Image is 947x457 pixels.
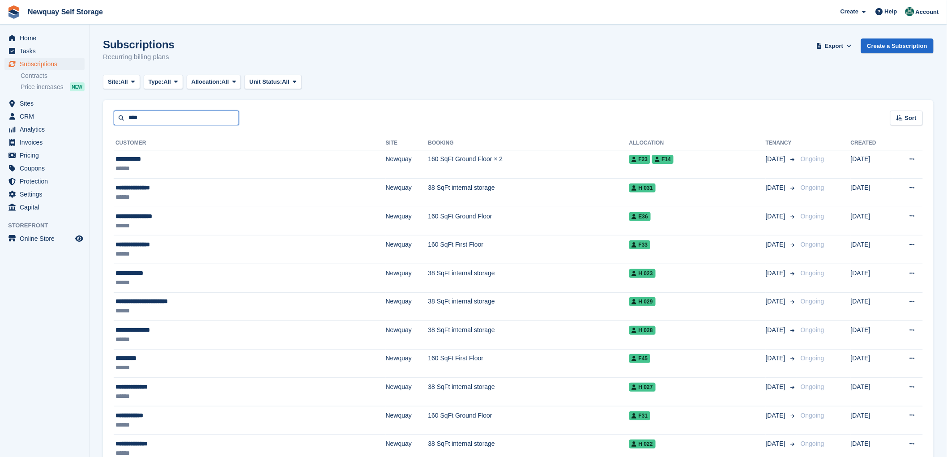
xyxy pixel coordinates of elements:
[652,155,674,164] span: F14
[428,292,629,321] td: 38 SqFt internal storage
[20,110,73,123] span: CRM
[24,4,107,19] a: Newquay Self Storage
[20,175,73,188] span: Protection
[386,136,428,150] th: Site
[20,188,73,201] span: Settings
[386,235,428,264] td: Newquay
[20,123,73,136] span: Analytics
[801,184,824,191] span: Ongoing
[428,264,629,292] td: 38 SqFt internal storage
[766,354,787,363] span: [DATE]
[851,292,892,321] td: [DATE]
[851,179,892,207] td: [DATE]
[815,38,854,53] button: Export
[108,77,120,86] span: Site:
[386,179,428,207] td: Newquay
[282,77,290,86] span: All
[192,77,222,86] span: Allocation:
[20,32,73,44] span: Home
[801,440,824,447] span: Ongoing
[428,378,629,406] td: 38 SqFt internal storage
[766,136,797,150] th: Tenancy
[74,233,85,244] a: Preview store
[629,383,656,392] span: H 027
[851,321,892,350] td: [DATE]
[801,241,824,248] span: Ongoing
[801,298,824,305] span: Ongoing
[163,77,171,86] span: All
[21,72,85,80] a: Contracts
[120,77,128,86] span: All
[149,77,164,86] span: Type:
[386,264,428,292] td: Newquay
[20,58,73,70] span: Subscriptions
[428,179,629,207] td: 38 SqFt internal storage
[851,235,892,264] td: [DATE]
[629,440,656,448] span: H 022
[4,97,85,110] a: menu
[851,264,892,292] td: [DATE]
[766,154,787,164] span: [DATE]
[428,150,629,179] td: 160 SqFt Ground Floor × 2
[386,292,428,321] td: Newquay
[20,201,73,214] span: Capital
[428,406,629,435] td: 160 SqFt Ground Floor
[21,82,85,92] a: Price increases NEW
[825,42,843,51] span: Export
[20,149,73,162] span: Pricing
[386,406,428,435] td: Newquay
[766,269,787,278] span: [DATE]
[851,150,892,179] td: [DATE]
[629,184,656,192] span: H 031
[801,155,824,162] span: Ongoing
[428,207,629,235] td: 160 SqFt Ground Floor
[386,378,428,406] td: Newquay
[851,207,892,235] td: [DATE]
[8,221,89,230] span: Storefront
[766,183,787,192] span: [DATE]
[861,38,934,53] a: Create a Subscription
[4,149,85,162] a: menu
[885,7,897,16] span: Help
[4,201,85,214] a: menu
[4,232,85,245] a: menu
[428,321,629,350] td: 38 SqFt internal storage
[144,75,183,90] button: Type: All
[766,382,787,392] span: [DATE]
[629,411,651,420] span: F31
[801,383,824,390] span: Ongoing
[801,269,824,277] span: Ongoing
[428,235,629,264] td: 160 SqFt First Floor
[851,406,892,435] td: [DATE]
[20,232,73,245] span: Online Store
[851,136,892,150] th: Created
[801,213,824,220] span: Ongoing
[428,349,629,378] td: 160 SqFt First Floor
[629,269,656,278] span: H 023
[103,75,140,90] button: Site: All
[840,7,858,16] span: Create
[629,354,651,363] span: F45
[851,378,892,406] td: [DATE]
[766,411,787,420] span: [DATE]
[244,75,301,90] button: Unit Status: All
[386,321,428,350] td: Newquay
[629,155,651,164] span: F23
[4,123,85,136] a: menu
[386,207,428,235] td: Newquay
[428,136,629,150] th: Booking
[4,162,85,175] a: menu
[766,439,787,448] span: [DATE]
[20,45,73,57] span: Tasks
[4,32,85,44] a: menu
[7,5,21,19] img: stora-icon-8386f47178a22dfd0bd8f6a31ec36ba5ce8667c1dd55bd0f319d3a0aa187defe.svg
[629,212,651,221] span: E36
[766,325,787,335] span: [DATE]
[801,412,824,419] span: Ongoing
[4,136,85,149] a: menu
[766,212,787,221] span: [DATE]
[114,136,386,150] th: Customer
[916,8,939,17] span: Account
[801,354,824,362] span: Ongoing
[20,136,73,149] span: Invoices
